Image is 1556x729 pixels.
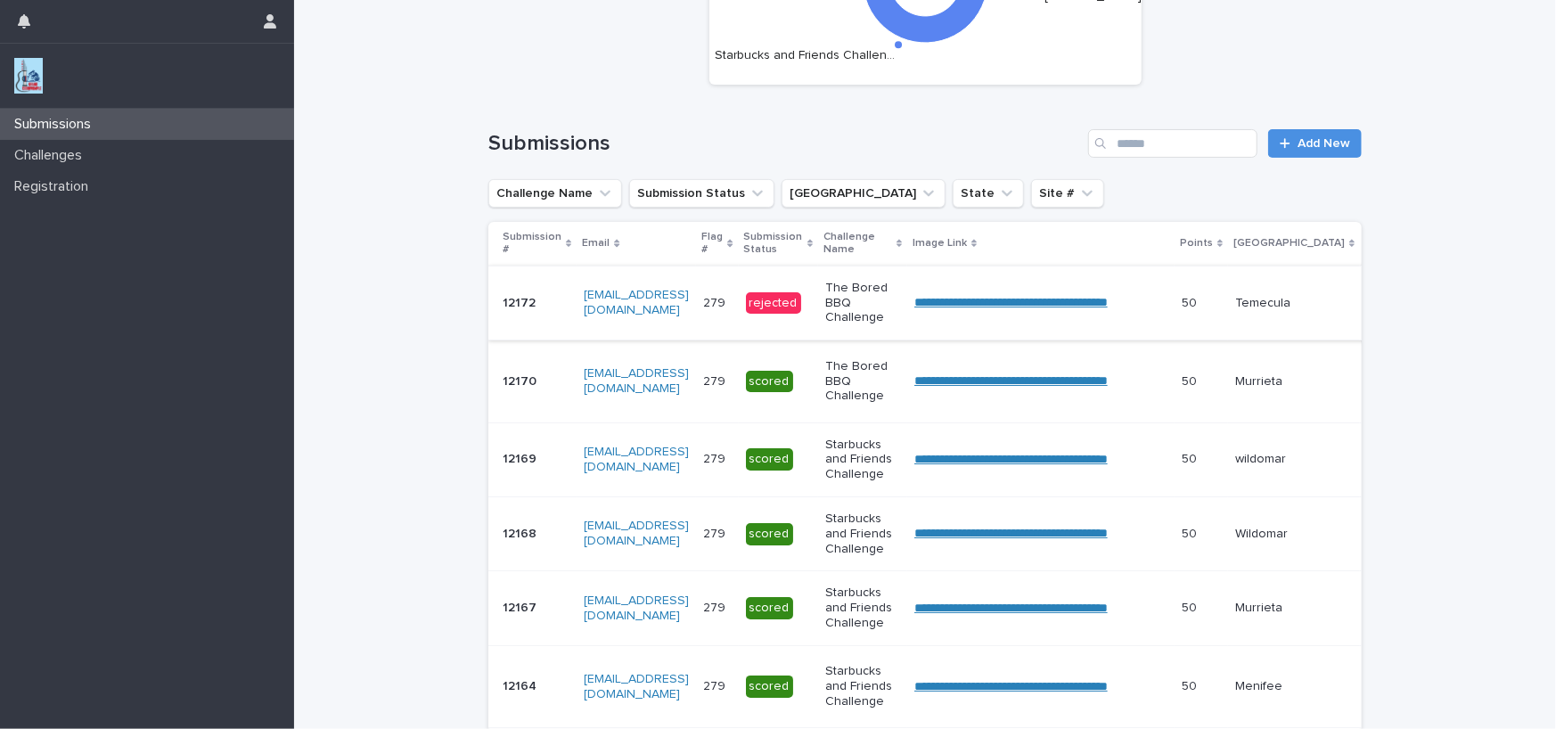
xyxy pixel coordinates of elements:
[744,227,803,260] p: Submission Status
[1182,523,1200,542] p: 50
[825,512,900,556] p: Starbucks and Friends Challenge
[703,371,729,389] p: 279
[1268,129,1362,158] a: Add New
[953,179,1024,208] button: State
[584,446,689,473] a: [EMAIL_ADDRESS][DOMAIN_NAME]
[715,49,895,61] text: Starbucks and Friends Challen…
[703,448,729,467] p: 279
[746,448,793,471] div: scored
[584,594,689,622] a: [EMAIL_ADDRESS][DOMAIN_NAME]
[913,233,967,253] p: Image Link
[584,289,689,316] a: [EMAIL_ADDRESS][DOMAIN_NAME]
[503,292,539,311] p: 12172
[823,227,892,260] p: Challenge Name
[7,116,105,133] p: Submissions
[825,664,900,709] p: Starbucks and Friends Challenge
[1235,452,1353,467] p: wildomar
[1235,527,1353,542] p: Wildomar
[584,367,689,395] a: [EMAIL_ADDRESS][DOMAIN_NAME]
[1235,601,1353,616] p: Murrieta
[503,371,540,389] p: 12170
[503,227,561,260] p: Submission #
[1182,371,1200,389] p: 50
[746,676,793,698] div: scored
[14,58,43,94] img: jxsLJbdS1eYBI7rVAS4p
[503,676,540,694] p: 12164
[488,179,622,208] button: Challenge Name
[503,448,540,467] p: 12169
[1235,296,1353,311] p: Temecula
[703,597,729,616] p: 279
[1235,679,1353,694] p: Menifee
[1180,233,1213,253] p: Points
[825,586,900,630] p: Starbucks and Friends Challenge
[1182,448,1200,467] p: 50
[503,597,540,616] p: 12167
[1235,374,1353,389] p: Murrieta
[1182,676,1200,694] p: 50
[1298,137,1350,150] span: Add New
[503,523,540,542] p: 12168
[782,179,946,208] button: Closest City
[582,233,610,253] p: Email
[825,281,900,325] p: The Bored BBQ Challenge
[825,438,900,482] p: Starbucks and Friends Challenge
[746,523,793,545] div: scored
[7,147,96,164] p: Challenges
[825,359,900,404] p: The Bored BBQ Challenge
[1031,179,1104,208] button: Site #
[703,292,729,311] p: 279
[1182,292,1200,311] p: 50
[701,227,723,260] p: Flag #
[7,178,102,195] p: Registration
[1088,129,1257,158] input: Search
[584,673,689,700] a: [EMAIL_ADDRESS][DOMAIN_NAME]
[584,520,689,547] a: [EMAIL_ADDRESS][DOMAIN_NAME]
[703,523,729,542] p: 279
[703,676,729,694] p: 279
[746,371,793,393] div: scored
[746,292,801,315] div: rejected
[629,179,774,208] button: Submission Status
[488,131,1081,157] h1: Submissions
[1182,597,1200,616] p: 50
[746,597,793,619] div: scored
[1233,233,1345,253] p: [GEOGRAPHIC_DATA]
